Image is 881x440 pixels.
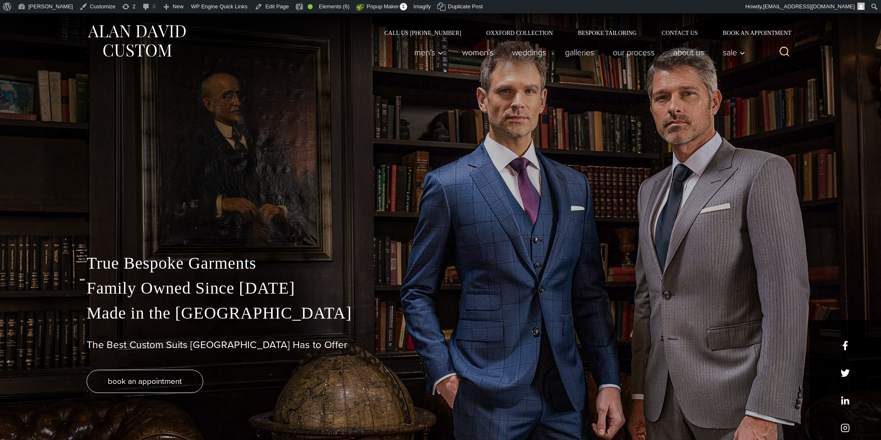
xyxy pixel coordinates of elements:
a: Bespoke Tailoring [565,30,649,36]
a: book an appointment [87,370,203,393]
iframe: Opens a widget where you can chat to one of our agents [828,415,873,436]
a: weddings [503,44,556,61]
a: Galleries [556,44,604,61]
a: linkedin [841,396,850,405]
span: Sale [723,48,745,57]
img: Alan David Custom [87,22,187,59]
a: x/twitter [841,368,850,378]
a: Women’s [453,44,503,61]
nav: Primary Navigation [405,44,750,61]
span: Men’s [414,48,443,57]
h1: The Best Custom Suits [GEOGRAPHIC_DATA] Has to Offer [87,339,794,351]
a: Contact Us [649,30,710,36]
a: Our Process [604,44,664,61]
span: 1 [400,3,407,10]
nav: Secondary Navigation [372,30,794,36]
button: View Search Form [774,42,794,62]
a: Oxxford Collection [474,30,565,36]
p: True Bespoke Garments Family Owned Since [DATE] Made in the [GEOGRAPHIC_DATA] [87,251,794,326]
a: Book an Appointment [710,30,794,36]
a: facebook [841,341,850,350]
a: Call Us [PHONE_NUMBER] [372,30,474,36]
a: About Us [664,44,714,61]
span: [EMAIL_ADDRESS][DOMAIN_NAME] [763,3,855,10]
div: Good [308,4,313,9]
span: book an appointment [108,375,182,387]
